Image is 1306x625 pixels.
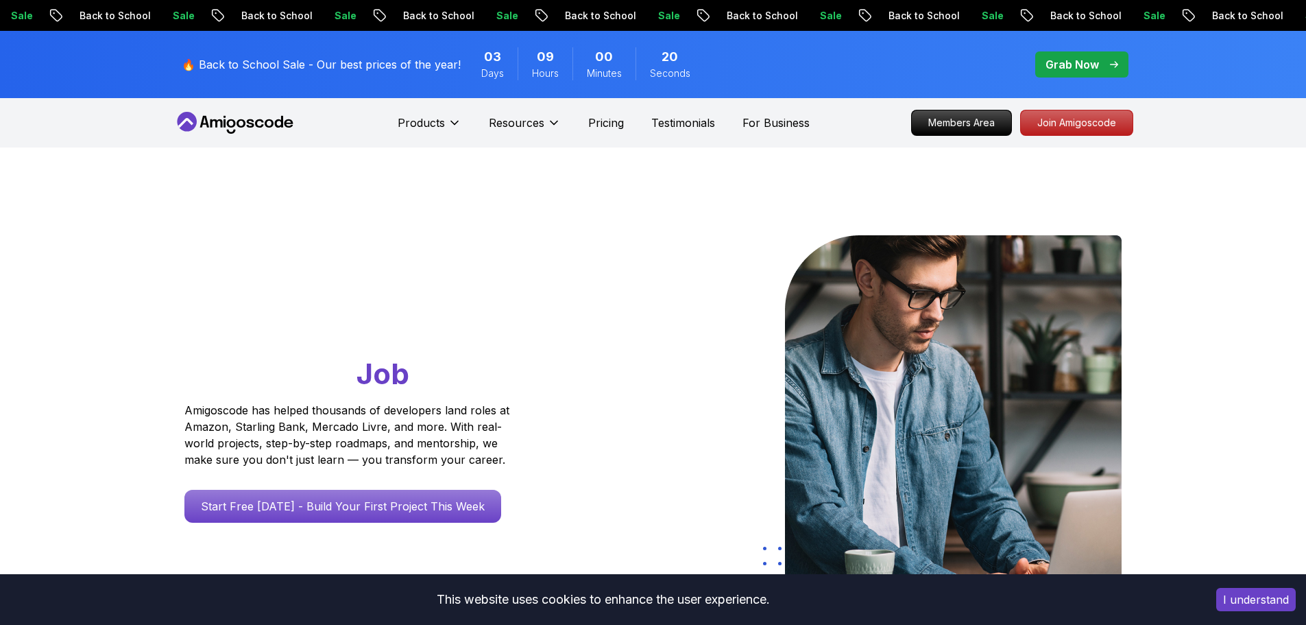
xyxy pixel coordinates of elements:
[385,9,478,23] p: Back to School
[356,356,409,391] span: Job
[1125,9,1169,23] p: Sale
[489,115,561,142] button: Resources
[1021,110,1133,135] p: Join Amigoscode
[1216,588,1296,611] button: Accept cookies
[912,110,1011,135] p: Members Area
[650,67,690,80] span: Seconds
[184,235,562,394] h1: Go From Learning to Hired: Master Java, Spring Boot & Cloud Skills That Get You the
[532,67,559,80] span: Hours
[154,9,198,23] p: Sale
[61,9,154,23] p: Back to School
[398,115,445,131] p: Products
[1045,56,1099,73] p: Grab Now
[870,9,963,23] p: Back to School
[182,56,461,73] p: 🔥 Back to School Sale - Our best prices of the year!
[587,67,622,80] span: Minutes
[537,47,554,67] span: 9 Hours
[662,47,678,67] span: 20 Seconds
[588,115,624,131] a: Pricing
[478,9,522,23] p: Sale
[10,585,1196,615] div: This website uses cookies to enhance the user experience.
[481,67,504,80] span: Days
[1020,110,1133,136] a: Join Amigoscode
[184,402,513,468] p: Amigoscode has helped thousands of developers land roles at Amazon, Starling Bank, Mercado Livre,...
[1194,9,1287,23] p: Back to School
[595,47,613,67] span: 0 Minutes
[398,115,461,142] button: Products
[963,9,1007,23] p: Sale
[484,47,501,67] span: 3 Days
[640,9,684,23] p: Sale
[785,235,1122,589] img: hero
[651,115,715,131] a: Testimonials
[708,9,801,23] p: Back to School
[742,115,810,131] a: For Business
[489,115,544,131] p: Resources
[316,9,360,23] p: Sale
[801,9,845,23] p: Sale
[223,9,316,23] p: Back to School
[911,110,1012,136] a: Members Area
[546,9,640,23] p: Back to School
[184,490,501,523] a: Start Free [DATE] - Build Your First Project This Week
[1032,9,1125,23] p: Back to School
